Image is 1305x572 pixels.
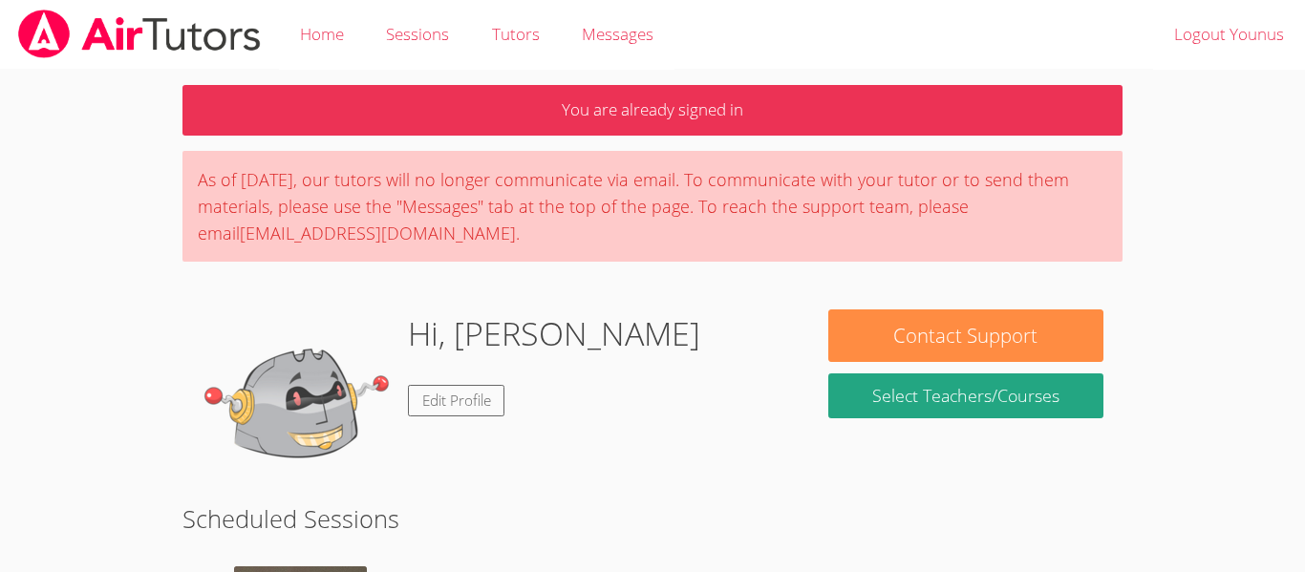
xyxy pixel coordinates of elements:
[828,309,1103,362] button: Contact Support
[16,10,263,58] img: airtutors_banner-c4298cdbf04f3fff15de1276eac7730deb9818008684d7c2e4769d2f7ddbe033.png
[202,309,393,500] img: default.png
[828,373,1103,418] a: Select Teachers/Courses
[182,151,1123,262] div: As of [DATE], our tutors will no longer communicate via email. To communicate with your tutor or ...
[408,385,505,416] a: Edit Profile
[408,309,700,358] h1: Hi, [PERSON_NAME]
[582,23,653,45] span: Messages
[182,85,1123,136] p: You are already signed in
[182,500,1123,537] h2: Scheduled Sessions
